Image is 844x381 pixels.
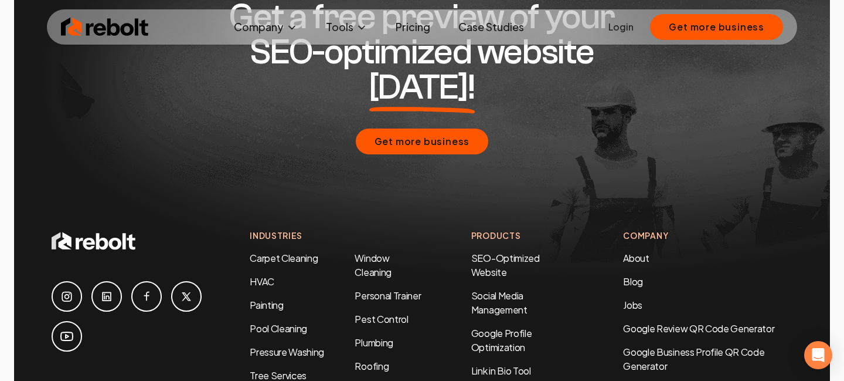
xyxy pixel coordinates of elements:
[369,70,475,105] span: [DATE]!
[471,289,527,316] a: Social Media Management
[356,129,489,154] button: Get more business
[250,252,318,264] a: Carpet Cleaning
[623,322,774,335] a: Google Review QR Code Generator
[355,289,421,302] a: Personal Trainer
[250,275,274,288] a: HVAC
[355,360,389,372] a: Roofing
[61,15,149,39] img: Rebolt Logo
[250,346,324,358] a: Pressure Washing
[250,322,307,335] a: Pool Cleaning
[650,14,783,40] button: Get more business
[355,252,391,278] a: Window Cleaning
[623,346,764,372] a: Google Business Profile QR Code Generator
[623,252,649,264] a: About
[471,230,577,242] h4: Products
[355,336,393,349] a: Plumbing
[623,230,792,242] h4: Company
[449,15,533,39] a: Case Studies
[471,365,531,377] a: Link in Bio Tool
[224,15,307,39] button: Company
[250,299,283,311] a: Painting
[471,327,532,353] a: Google Profile Optimization
[623,275,643,288] a: Blog
[608,20,634,34] a: Login
[471,252,540,278] a: SEO-Optimized Website
[386,15,440,39] a: Pricing
[804,341,832,369] div: Open Intercom Messenger
[250,230,424,242] h4: Industries
[355,313,408,325] a: Pest Control
[316,15,377,39] button: Tools
[623,299,642,311] a: Jobs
